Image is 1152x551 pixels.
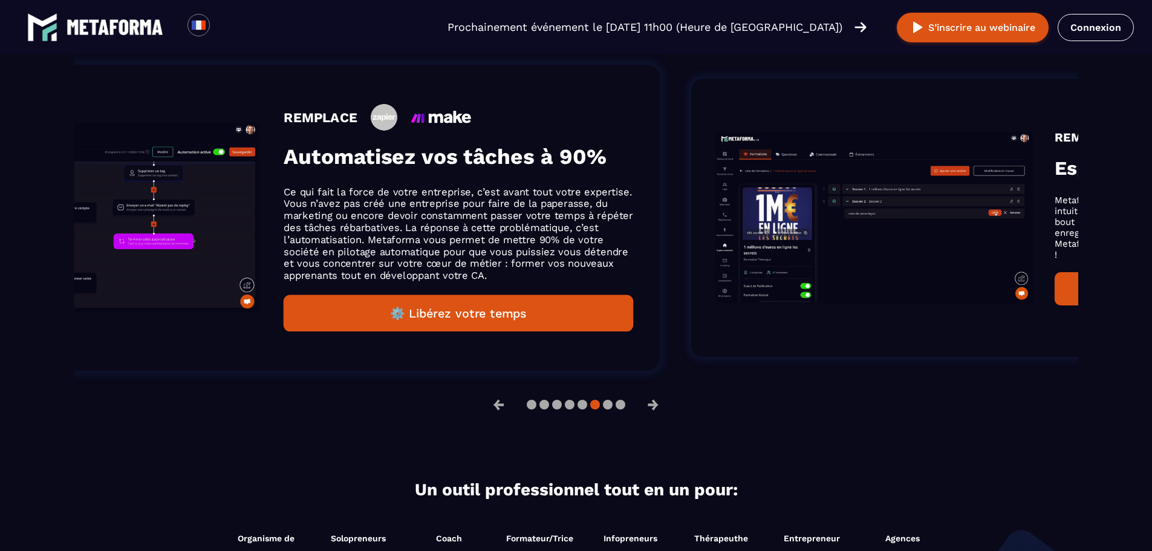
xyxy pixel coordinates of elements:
[371,104,398,131] img: icon
[284,144,633,169] h3: Automatisez vos tâches à 90%
[220,20,229,34] input: Search for option
[447,19,842,36] p: Prochainement événement le [DATE] 11h00 (Heure de [GEOGRAPHIC_DATA])
[637,390,669,419] button: →
[784,533,840,543] span: Entrepreneur
[694,533,748,543] span: Thérapeuthe
[1058,14,1134,41] a: Connexion
[1055,130,1122,145] h4: REMPLACE
[483,390,515,419] button: ←
[67,19,163,35] img: logo
[27,12,57,42] img: logo
[604,533,657,543] span: Infopreneurs
[331,533,386,543] span: Solopreneurs
[213,480,939,500] h2: Un outil professionnel tout en un pour:
[885,533,920,543] span: Agences
[910,20,925,35] img: play
[284,186,633,281] p: Ce qui fait la force de votre entreprise, c’est avant tout votre expertise. Vous n’avez pas créé ...
[284,109,357,125] h4: REMPLACE
[191,18,206,33] img: fr
[436,533,462,543] span: Coach
[74,45,1078,390] section: Gallery
[210,14,239,41] div: Search for option
[897,13,1049,42] button: S’inscrire au webinaire
[715,132,1033,304] img: gif
[284,295,633,332] button: ⚙️ Libérez votre temps
[506,533,573,543] span: Formateur/Trice
[411,111,471,123] img: icon
[854,21,867,34] img: arrow-right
